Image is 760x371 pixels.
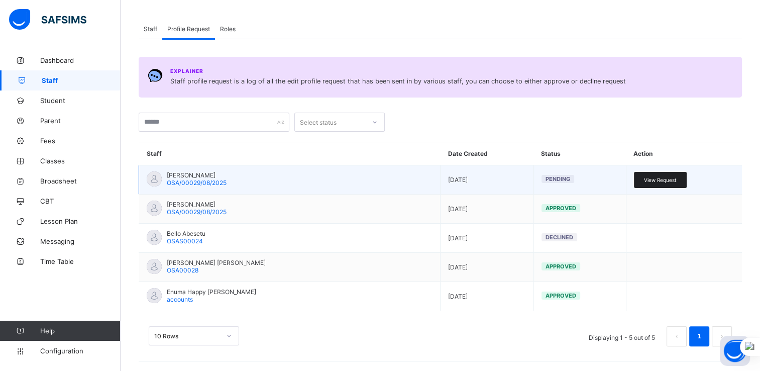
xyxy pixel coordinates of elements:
span: OSAS00024 [167,237,203,245]
img: Chat.054c5d80b312491b9f15f6fadeacdca6.svg [148,68,163,83]
span: Staff [42,76,121,84]
th: Status [533,142,626,165]
span: Bello Abesetu [167,230,205,237]
button: next page [712,326,732,346]
span: [PERSON_NAME] [167,201,227,208]
span: Parent [40,117,121,125]
img: safsims [9,9,86,30]
img: default.svg [147,171,162,187]
span: Explainer [170,68,203,74]
span: Pending [546,175,570,182]
span: [PERSON_NAME] [167,171,227,179]
span: Configuration [40,347,120,355]
span: Approved [546,263,576,270]
span: Enuma Happy [PERSON_NAME] [167,288,256,296]
span: [DATE] [448,263,526,271]
span: OSA/00029/08/2025 [167,208,227,216]
span: View Request [644,177,677,183]
button: prev page [667,326,687,346]
li: 上一页 [667,326,687,346]
a: 1 [694,330,704,343]
button: Open asap [720,336,750,366]
li: 下一页 [712,326,732,346]
span: [PERSON_NAME] [PERSON_NAME] [167,259,266,266]
span: Approved [546,292,576,299]
img: default.svg [147,201,162,216]
span: Fees [40,137,121,145]
span: [DATE] [448,205,526,213]
span: Roles [220,25,236,33]
img: default.svg [147,288,162,303]
img: default.svg [147,230,162,245]
img: default.svg [147,259,162,274]
span: Profile Request [167,25,210,33]
span: OSA00028 [167,266,198,274]
th: Date Created [441,142,534,165]
li: Displaying 1 - 5 out of 5 [581,326,663,346]
span: [DATE] [448,234,526,242]
span: Staff [144,25,157,33]
span: OSA/00029/08/2025 [167,179,227,187]
span: CBT [40,197,121,205]
span: accounts [167,296,193,303]
span: Student [40,97,121,105]
span: Declined [546,234,573,241]
span: [DATE] [448,293,526,300]
span: Help [40,327,120,335]
th: Staff [139,142,441,165]
span: Dashboard [40,56,121,64]
span: Lesson Plan [40,217,121,225]
span: [DATE] [448,176,526,183]
span: Time Table [40,257,121,265]
span: Broadsheet [40,177,121,185]
span: Staff profile request is a log of all the edit profile request that has been sent in by various s... [170,76,626,86]
div: 10 Rows [154,332,221,340]
span: Approved [546,205,576,212]
span: Classes [40,157,121,165]
div: Select status [300,113,337,132]
th: Action [626,142,742,165]
span: Messaging [40,237,121,245]
li: 1 [689,326,709,346]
